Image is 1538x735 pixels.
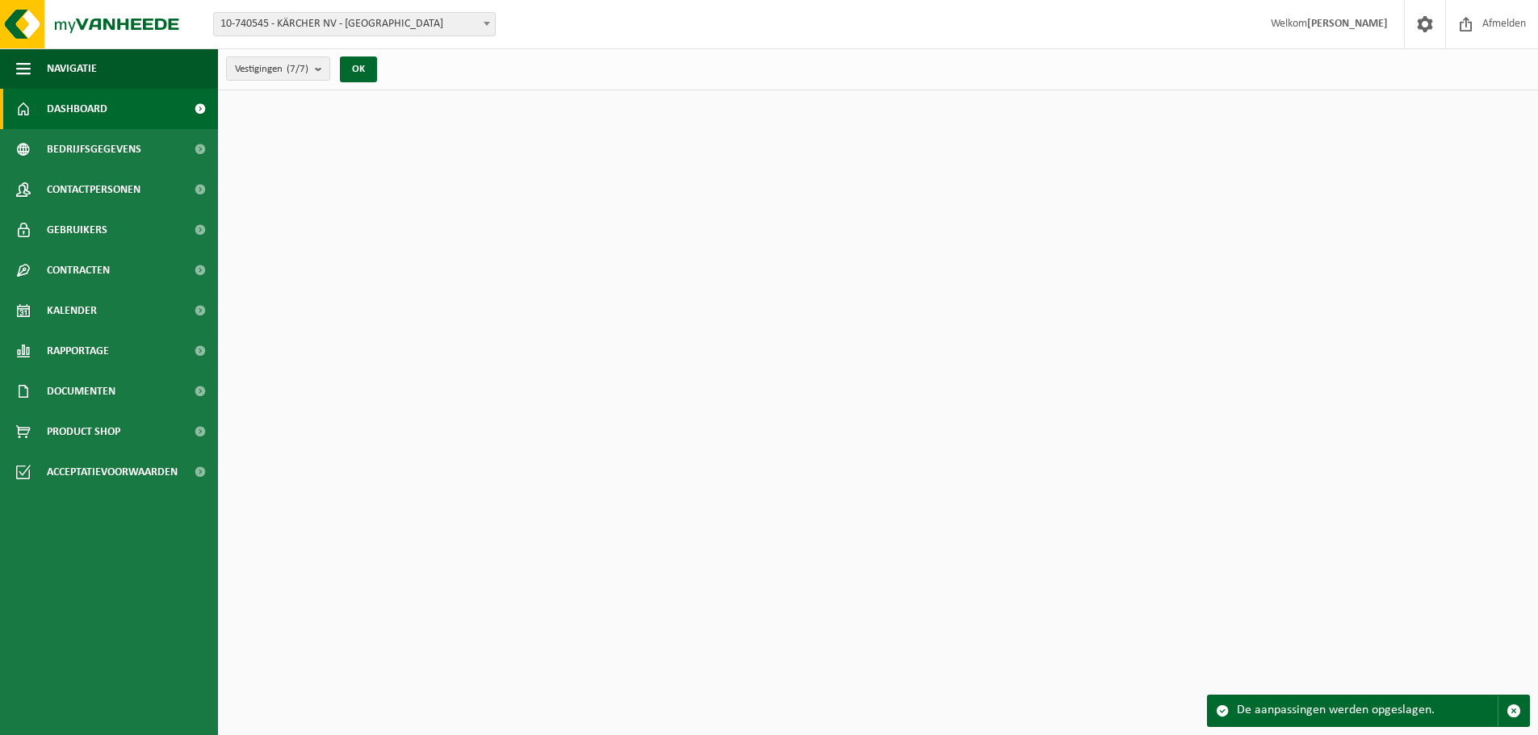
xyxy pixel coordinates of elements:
[47,290,97,331] span: Kalender
[287,64,308,74] count: (7/7)
[47,371,115,411] span: Documenten
[47,89,107,129] span: Dashboard
[226,56,330,81] button: Vestigingen(7/7)
[214,13,495,35] span: 10-740545 - KÄRCHER NV - WILRIJK
[47,129,141,169] span: Bedrijfsgegevens
[47,331,109,371] span: Rapportage
[213,12,496,36] span: 10-740545 - KÄRCHER NV - WILRIJK
[1237,695,1498,726] div: De aanpassingen werden opgeslagen.
[47,48,97,89] span: Navigatie
[47,210,107,250] span: Gebruikers
[1307,18,1388,30] strong: [PERSON_NAME]
[47,169,140,210] span: Contactpersonen
[340,56,377,82] button: OK
[47,452,178,492] span: Acceptatievoorwaarden
[47,411,120,452] span: Product Shop
[235,57,308,81] span: Vestigingen
[47,250,110,290] span: Contracten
